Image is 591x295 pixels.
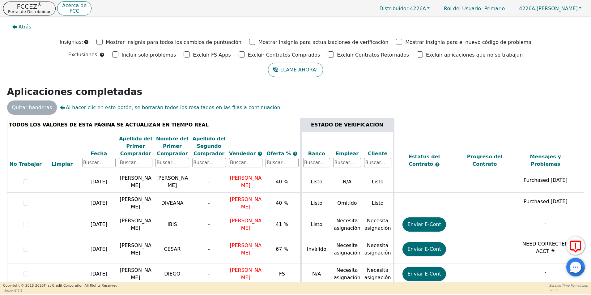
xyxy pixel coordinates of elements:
a: Rol del Usuario: Primario [438,2,511,15]
button: Distribuidor:4226A [373,4,436,13]
p: Purchased [DATE] [517,198,574,205]
span: Oferta % [266,151,293,156]
button: FCCEZ®Portal de Distribuidor [3,2,56,15]
td: Omitido [332,193,363,214]
div: Mensajes y Problemas [517,153,574,168]
td: [DATE] [81,214,117,235]
button: 4226A:[PERSON_NAME] [512,4,588,13]
td: Necesita asignación [363,235,393,263]
td: [PERSON_NAME] [117,235,154,263]
span: Atrás [19,23,32,31]
div: Limpiar [45,160,79,168]
div: Apellido del Segundo Comprador [192,135,226,157]
input: Buscar... [303,158,330,167]
td: Listo [301,214,332,235]
td: CESAR [154,235,191,263]
td: [DATE] [81,235,117,263]
span: FS [279,271,285,277]
td: Necesita asignación [363,263,393,285]
div: TODOS LOS VALORES DE ESTA PÁGINA SE ACTUALIZAN EN TIEMPO REAL [9,121,299,129]
td: [DATE] [81,171,117,193]
td: - [191,263,227,285]
td: DIVEANA [154,193,191,214]
p: - [517,269,574,276]
td: Listo [363,193,393,214]
td: - [191,193,227,214]
td: Necesita asignación [363,214,393,235]
p: Excluir Contratos Retornados [337,51,409,59]
p: Excluir Contratos Comprados [248,51,320,59]
span: Al hacer clic en este botón, se borrarán todos los resaltados en las filas a continuación. [60,104,282,111]
span: [PERSON_NAME] [230,175,262,188]
td: Necesita asignación [332,235,363,263]
p: Excluir aplicaciones que no se trabajan [426,51,523,59]
div: Cliente [364,150,391,157]
td: DIEGO [154,263,191,285]
p: Incluir solo problemas [121,51,176,59]
input: Buscar... [364,158,391,167]
span: 4226A: [519,6,537,11]
button: Enviar E-Cont [402,217,446,232]
button: Acerca deFCC [57,1,91,16]
td: - [191,214,227,235]
p: Insignias: [60,38,83,46]
div: Emplear [333,150,361,157]
td: [PERSON_NAME] [154,171,191,193]
p: Primario [438,2,511,15]
td: [PERSON_NAME] [117,193,154,214]
td: Listo [301,171,332,193]
span: 67 % [276,246,288,252]
p: Purchased [DATE] [517,177,574,184]
span: [PERSON_NAME] [230,242,262,256]
p: Version 3.2.1 [3,288,118,293]
span: [PERSON_NAME] [230,218,262,231]
td: IBIS [154,214,191,235]
span: [PERSON_NAME] [230,196,262,210]
div: Apellido del Primer Comprador [119,135,152,157]
p: Exclusiones: [68,51,99,58]
span: All Rights Reserved. [84,284,118,288]
button: Enviar E-Cont [402,267,446,281]
div: ESTADO DE VERIFICACIÓN [303,121,391,129]
span: [PERSON_NAME] [519,6,578,11]
strong: Aplicaciones completadas [7,86,142,97]
p: Mostrar insignia para el nuevo código de problema [405,39,531,46]
p: - [517,219,574,227]
td: [PERSON_NAME] [117,263,154,285]
button: Enviar E-Cont [402,242,446,256]
p: FCCEZ [8,3,51,10]
p: NEED CORRECTED ACCT # [517,240,574,255]
input: Buscar... [82,158,116,167]
input: Buscar... [119,158,152,167]
p: Excluir FS Apps [193,51,231,59]
span: Estatus del Contrato [409,154,440,167]
div: Progreso del Contrato [456,153,514,168]
div: No Trabajar [9,160,42,168]
span: 41 % [276,221,288,227]
p: Mostrar insignia para actualizaciones de verificación [258,39,388,46]
p: FCC [62,9,87,14]
span: Rol del Usuario : [444,6,483,11]
p: Session Time Remaining: [549,283,588,288]
td: Listo [363,171,393,193]
p: Portal de Distribuidor [8,10,51,14]
button: Atrás [7,20,36,34]
input: Buscar... [266,158,298,167]
td: Necesita asignación [332,214,363,235]
input: Buscar... [192,158,226,167]
input: Buscar... [333,158,361,167]
td: [PERSON_NAME] [117,171,154,193]
span: 40 % [276,200,288,206]
p: Mostrar insignia para todos los cambios de puntuación [106,39,241,46]
p: Acerca de [62,3,87,8]
td: Listo [301,193,332,214]
td: N/A [332,171,363,193]
input: Buscar... [229,158,263,167]
input: Buscar... [155,158,189,167]
td: N/A [301,263,332,285]
a: LLAME AHORA! [268,63,323,77]
span: [PERSON_NAME] [230,267,262,280]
